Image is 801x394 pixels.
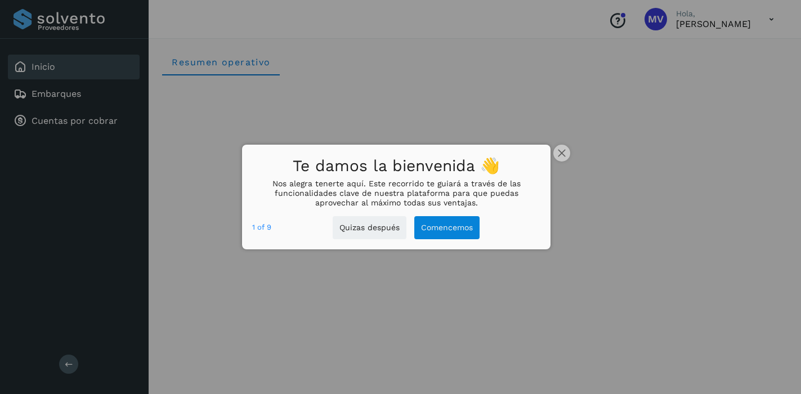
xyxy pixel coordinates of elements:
[333,216,406,239] button: Quizas después
[553,145,570,162] button: close,
[414,216,480,239] button: Comencemos
[252,221,271,234] div: step 1 of 9
[252,154,540,179] h1: Te damos la bienvenida 👋
[242,145,550,249] div: Te damos la bienvenida 👋Nos alegra tenerte aquí. Este recorrido te guiará a través de las funcion...
[252,221,271,234] div: 1 of 9
[252,179,540,207] p: Nos alegra tenerte aquí. Este recorrido te guiará a través de las funcionalidades clave de nuestr...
